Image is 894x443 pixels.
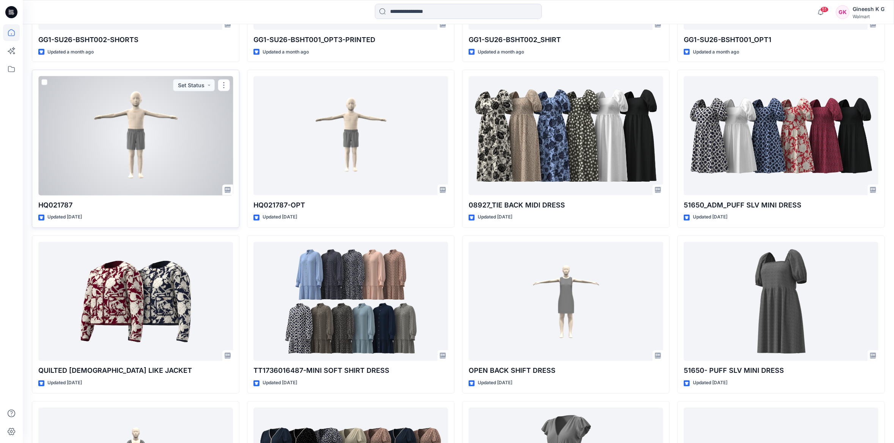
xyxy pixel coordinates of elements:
[820,6,829,13] span: 51
[47,214,82,221] p: Updated [DATE]
[836,5,850,19] div: GK
[693,48,739,56] p: Updated a month ago
[469,200,663,211] p: 08927_TIE BACK MIDI DRESS
[38,366,233,376] p: QUILTED [DEMOGRAPHIC_DATA] LIKE JACKET
[263,379,297,387] p: Updated [DATE]
[478,214,512,221] p: Updated [DATE]
[38,76,233,195] a: HQ021787
[253,76,448,195] a: HQ021787-OPT
[684,35,878,45] p: GG1-SU26-BSHT001_OPT1
[478,379,512,387] p: Updated [DATE]
[253,35,448,45] p: GG1-SU26-BSHT001_OPT3-PRINTED
[47,48,94,56] p: Updated a month ago
[853,14,885,19] div: Walmart
[38,242,233,361] a: QUILTED LADY LIKE JACKET
[47,379,82,387] p: Updated [DATE]
[684,366,878,376] p: 51650- PUFF SLV MINI DRESS
[478,48,524,56] p: Updated a month ago
[253,242,448,361] a: TT1736016487-MINI SOFT SHIRT DRESS
[469,35,663,45] p: GG1-SU26-BSHT002_SHIRT
[253,366,448,376] p: TT1736016487-MINI SOFT SHIRT DRESS
[684,76,878,195] a: 51650_ADM_PUFF SLV MINI DRESS
[853,5,885,14] div: Gineesh K G
[693,214,727,221] p: Updated [DATE]
[253,200,448,211] p: HQ021787-OPT
[263,214,297,221] p: Updated [DATE]
[684,200,878,211] p: 51650_ADM_PUFF SLV MINI DRESS
[684,242,878,361] a: 51650- PUFF SLV MINI DRESS
[469,242,663,361] a: OPEN BACK SHIFT DRESS
[263,48,309,56] p: Updated a month ago
[469,366,663,376] p: OPEN BACK SHIFT DRESS
[38,35,233,45] p: GG1-SU26-BSHT002-SHORTS
[38,200,233,211] p: HQ021787
[693,379,727,387] p: Updated [DATE]
[469,76,663,195] a: 08927_TIE BACK MIDI DRESS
